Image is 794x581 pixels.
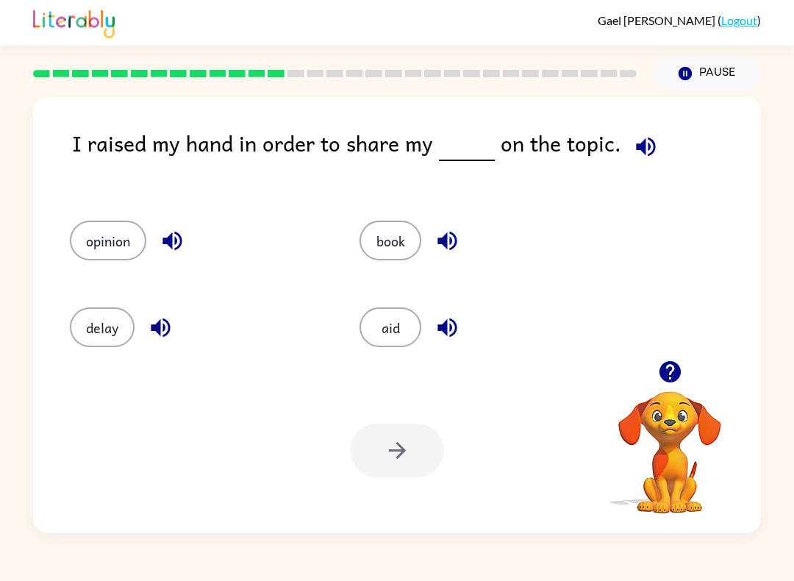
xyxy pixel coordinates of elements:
[33,6,115,38] img: Literably
[360,221,421,260] button: book
[654,57,761,90] button: Pause
[70,307,135,347] button: delay
[360,307,421,347] button: aid
[721,13,757,27] a: Logout
[596,368,743,516] video: Your browser must support playing .mp4 files to use Literably. Please try using another browser.
[598,13,718,27] span: Gael [PERSON_NAME]
[70,221,146,260] button: opinion
[72,126,761,191] div: I raised my hand in order to share my on the topic.
[598,13,761,27] div: ( )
